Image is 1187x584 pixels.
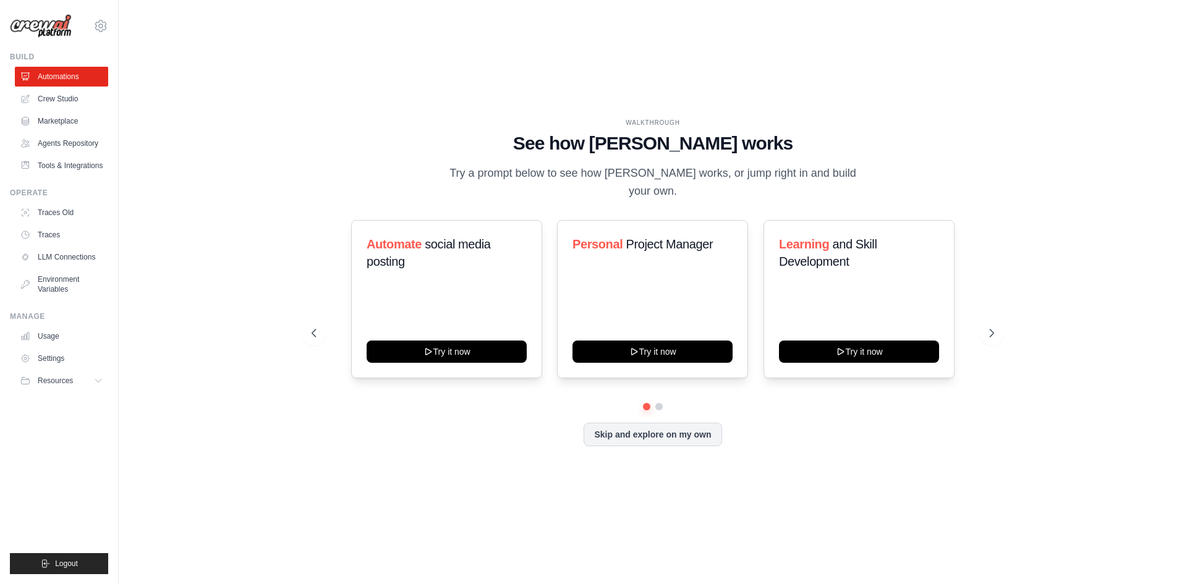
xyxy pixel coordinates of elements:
a: Marketplace [15,111,108,131]
iframe: Chat Widget [1125,525,1187,584]
div: Manage [10,311,108,321]
span: and Skill Development [779,237,877,268]
button: Try it now [779,341,939,363]
a: Traces Old [15,203,108,222]
a: Tools & Integrations [15,156,108,176]
a: Settings [15,349,108,368]
div: Operate [10,188,108,198]
button: Try it now [572,341,733,363]
a: LLM Connections [15,247,108,267]
span: Project Manager [626,237,713,251]
button: Logout [10,553,108,574]
h1: See how [PERSON_NAME] works [312,132,994,154]
span: Learning [779,237,829,251]
span: social media posting [367,237,491,268]
button: Try it now [367,341,527,363]
span: Resources [38,376,73,386]
button: Skip and explore on my own [584,423,721,446]
button: Resources [15,371,108,391]
a: Traces [15,225,108,245]
a: Agents Repository [15,133,108,153]
img: Logo [10,14,72,38]
a: Environment Variables [15,269,108,299]
span: Personal [572,237,623,251]
span: Logout [55,559,78,569]
a: Automations [15,67,108,87]
a: Crew Studio [15,89,108,109]
p: Try a prompt below to see how [PERSON_NAME] works, or jump right in and build your own. [445,164,861,201]
span: Automate [367,237,422,251]
div: WALKTHROUGH [312,118,994,127]
div: Build [10,52,108,62]
a: Usage [15,326,108,346]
